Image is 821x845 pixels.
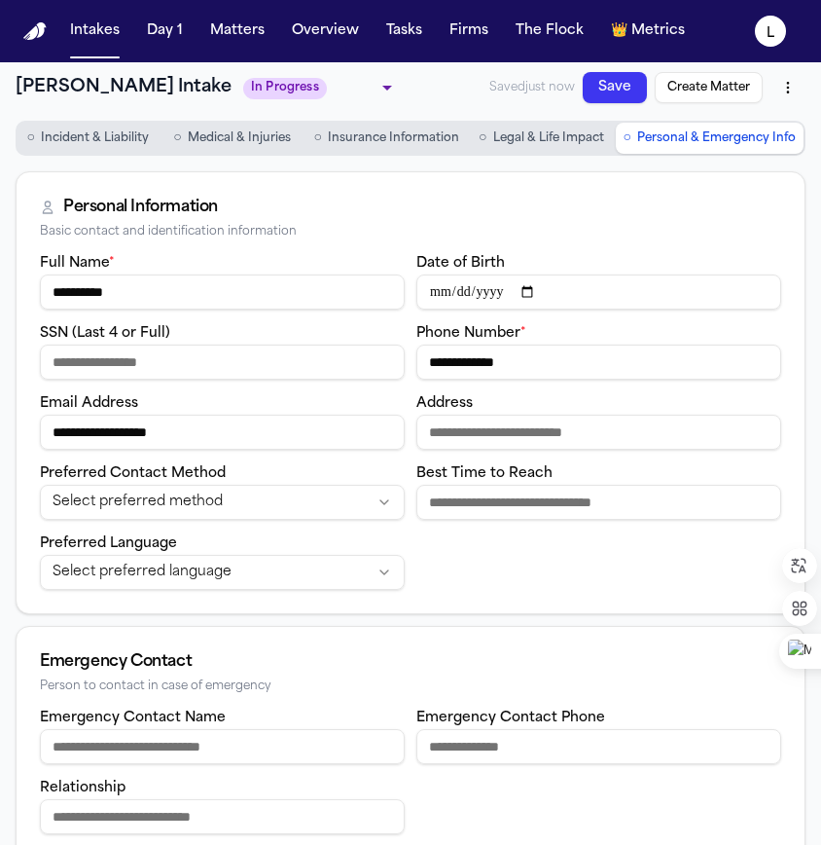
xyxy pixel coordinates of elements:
[243,78,327,99] span: In Progress
[328,130,459,146] span: Insurance Information
[489,80,575,95] span: Saved just now
[508,14,591,49] button: The Flock
[637,130,796,146] span: Personal & Emergency Info
[173,129,181,148] span: ○
[655,72,763,103] button: Create Matter
[416,729,781,764] input: Emergency contact phone
[416,415,781,450] input: Address
[583,72,647,103] button: Save
[16,74,232,101] h1: [PERSON_NAME] Intake
[603,14,693,49] button: crownMetrics
[63,196,218,219] div: Personal Information
[40,275,405,310] input: Full name
[770,70,805,105] button: More actions
[40,256,115,271] label: Full Name
[416,485,781,520] input: Best time to reach
[40,225,781,239] div: Basic contact and identification information
[471,123,611,154] button: Go to Legal & Life Impact
[416,345,781,380] input: Phone number
[624,129,631,148] span: ○
[416,256,505,271] label: Date of Birth
[40,326,170,341] label: SSN (Last 4 or Full)
[442,14,496,49] button: Firms
[284,14,367,49] button: Overview
[40,799,405,834] input: Emergency contact relationship
[161,123,302,154] button: Go to Medical & Injuries
[40,536,177,551] label: Preferred Language
[202,14,272,49] button: Matters
[378,14,430,49] button: Tasks
[243,74,399,101] div: Update intake status
[416,711,605,725] label: Emergency Contact Phone
[314,129,322,148] span: ○
[40,729,405,764] input: Emergency contact name
[493,130,604,146] span: Legal & Life Impact
[26,129,34,148] span: ○
[616,123,803,154] button: Go to Personal & Emergency Info
[306,123,467,154] button: Go to Insurance Information
[40,781,125,795] label: Relationship
[62,14,127,49] button: Intakes
[416,466,553,481] label: Best Time to Reach
[40,711,226,725] label: Emergency Contact Name
[139,14,191,49] button: Day 1
[416,326,526,341] label: Phone Number
[188,130,291,146] span: Medical & Injuries
[40,680,781,694] div: Person to contact in case of emergency
[18,123,158,154] button: Go to Incident & Liability
[40,466,226,481] label: Preferred Contact Method
[40,650,781,674] div: Emergency Contact
[23,22,47,41] img: Finch Logo
[416,275,781,310] input: Date of birth
[40,415,405,450] input: Email address
[40,396,138,411] label: Email Address
[416,396,473,411] label: Address
[23,22,47,41] a: Home
[40,345,405,380] input: SSN
[479,129,486,148] span: ○
[41,130,149,146] span: Incident & Liability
